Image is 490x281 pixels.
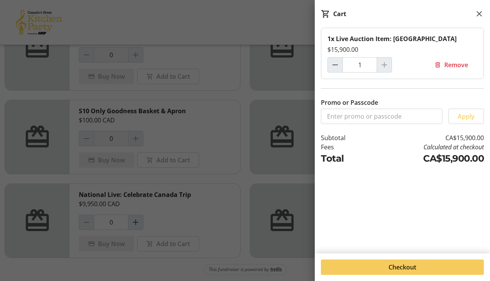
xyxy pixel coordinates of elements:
[425,57,477,73] button: Remove
[342,57,377,73] input: Live Auction Item: Scotland Quantity
[389,263,416,272] span: Checkout
[321,109,442,124] input: Enter promo or passcode
[368,133,484,142] td: CA$15,900.00
[321,152,368,165] td: Total
[327,34,477,43] div: 1x Live Auction Item: [GEOGRAPHIC_DATA]
[328,58,342,72] button: Decrement by one
[448,109,484,124] button: Apply
[444,60,468,69] span: Remove
[321,133,368,142] td: Subtotal
[321,260,484,275] button: Checkout
[321,142,368,152] td: Fees
[368,142,484,152] td: Calculated at checkout
[333,9,346,18] div: Cart
[327,45,477,54] div: $15,900.00
[368,152,484,165] td: CA$15,900.00
[321,98,378,107] label: Promo or Passcode
[458,112,475,121] span: Apply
